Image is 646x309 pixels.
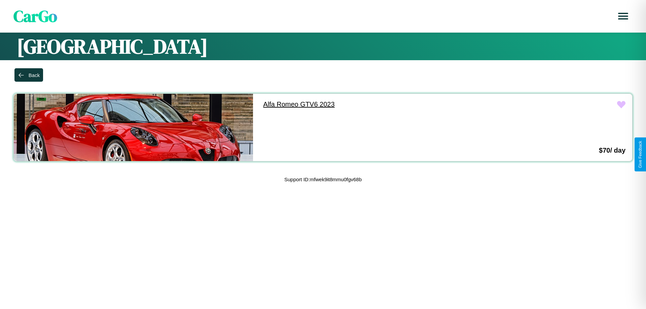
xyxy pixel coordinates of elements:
[256,94,496,115] a: Alfa Romeo GTV6 2023
[638,141,643,168] div: Give Feedback
[599,147,625,154] h3: $ 70 / day
[284,175,362,184] p: Support ID: mfwek9it8mmu0fgv68b
[14,68,43,82] button: Back
[29,72,40,78] div: Back
[614,7,633,26] button: Open menu
[17,33,629,60] h1: [GEOGRAPHIC_DATA]
[13,5,57,27] span: CarGo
